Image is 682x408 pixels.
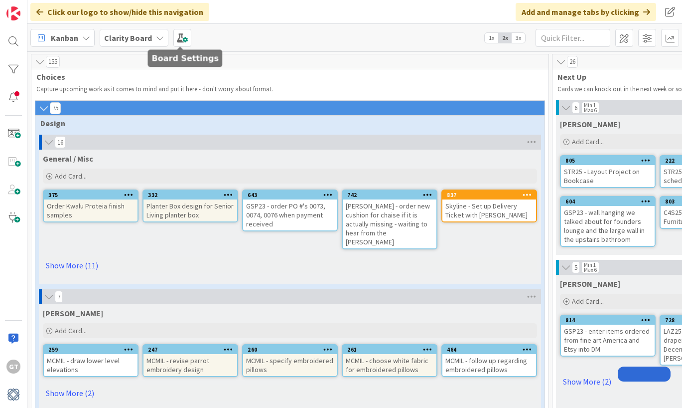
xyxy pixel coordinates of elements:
[243,200,337,230] div: GSP23 - order PO #'s 0073, 0074, 0076 when payment received
[48,346,137,353] div: 259
[343,191,436,248] div: 742[PERSON_NAME] - order new cushion for chaise if it is actually missing - waiting to hear from ...
[43,385,537,401] a: Show More (2)
[243,191,337,200] div: 643
[143,345,237,354] div: 247
[44,200,137,221] div: Order Kwalu Proteia finish samples
[560,119,620,129] span: Gina
[55,172,87,181] span: Add Card...
[565,198,655,205] div: 604
[243,354,337,376] div: MCMIL - specify embroidered pillows
[572,102,580,114] span: 6
[584,103,596,108] div: Min 1
[584,267,597,272] div: Max 6
[565,157,655,164] div: 805
[442,345,536,354] div: 464
[561,156,655,165] div: 805
[36,85,544,93] p: Capture upcoming work as it comes to mind and put it here - don't worry about format.
[44,345,137,354] div: 259
[567,56,578,68] span: 26
[152,54,219,63] h5: Board Settings
[248,192,337,199] div: 643
[442,191,536,221] div: 837Skyline - Set up Delivery Ticket with [PERSON_NAME]
[565,317,655,324] div: 814
[343,345,436,354] div: 261
[43,308,103,318] span: MCMIL McMillon
[43,154,93,164] span: General / Misc
[55,136,66,148] span: 16
[143,354,237,376] div: MCMIL - revise parrot embroidery design
[48,192,137,199] div: 375
[561,325,655,356] div: GSP23 - enter items ordered from fine art America and Etsy into DM
[343,345,436,376] div: 261MCMIL - choose white fabric for embroidered pillows
[516,3,656,21] div: Add and manage tabs by clicking
[44,191,137,200] div: 375
[347,346,436,353] div: 261
[561,316,655,325] div: 814
[143,191,237,221] div: 332Planter Box design for Senior Living planter box
[51,32,78,44] span: Kanban
[44,345,137,376] div: 259MCMIL - draw lower level elevations
[343,200,436,248] div: [PERSON_NAME] - order new cushion for chaise if it is actually missing - waiting to hear from the...
[148,346,237,353] div: 247
[561,206,655,246] div: GSP23 - wall hanging we talked about for founders lounge and the large wall in the upstairs bathroom
[343,354,436,376] div: MCMIL - choose white fabric for embroidered pillows
[561,165,655,187] div: STR25 - Layout Project on Bookcase
[343,191,436,200] div: 742
[347,192,436,199] div: 742
[572,137,604,146] span: Add Card...
[243,345,337,354] div: 260
[561,316,655,356] div: 814GSP23 - enter items ordered from fine art America and Etsy into DM
[442,345,536,376] div: 464MCMIL - follow up regarding embroidered pillows
[30,3,209,21] div: Click our logo to show/hide this navigation
[442,191,536,200] div: 837
[104,33,152,43] b: Clarity Board
[148,192,237,199] div: 332
[447,192,536,199] div: 837
[584,108,597,113] div: Max 6
[55,291,63,303] span: 7
[36,72,536,82] span: Choices
[512,33,525,43] span: 3x
[572,297,604,306] span: Add Card...
[248,346,337,353] div: 260
[498,33,512,43] span: 2x
[485,33,498,43] span: 1x
[447,346,536,353] div: 464
[560,279,620,289] span: Lisa T.
[561,197,655,206] div: 604
[143,200,237,221] div: Planter Box design for Senior Living planter box
[44,191,137,221] div: 375Order Kwalu Proteia finish samples
[243,191,337,230] div: 643GSP23 - order PO #'s 0073, 0074, 0076 when payment received
[6,388,20,402] img: avatar
[442,200,536,221] div: Skyline - Set up Delivery Ticket with [PERSON_NAME]
[55,326,87,335] span: Add Card...
[143,191,237,200] div: 332
[243,345,337,376] div: 260MCMIL - specify embroidered pillows
[143,345,237,376] div: 247MCMIL - revise parrot embroidery design
[572,261,580,273] span: 5
[50,102,61,114] span: 75
[584,262,596,267] div: Min 1
[442,354,536,376] div: MCMIL - follow up regarding embroidered pillows
[561,156,655,187] div: 805STR25 - Layout Project on Bookcase
[6,6,20,20] img: Visit kanbanzone.com
[536,29,610,47] input: Quick Filter...
[6,360,20,374] div: GT
[46,56,60,68] span: 155
[44,354,137,376] div: MCMIL - draw lower level elevations
[40,118,532,128] span: Design
[43,257,537,273] a: Show More (11)
[561,197,655,246] div: 604GSP23 - wall hanging we talked about for founders lounge and the large wall in the upstairs ba...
